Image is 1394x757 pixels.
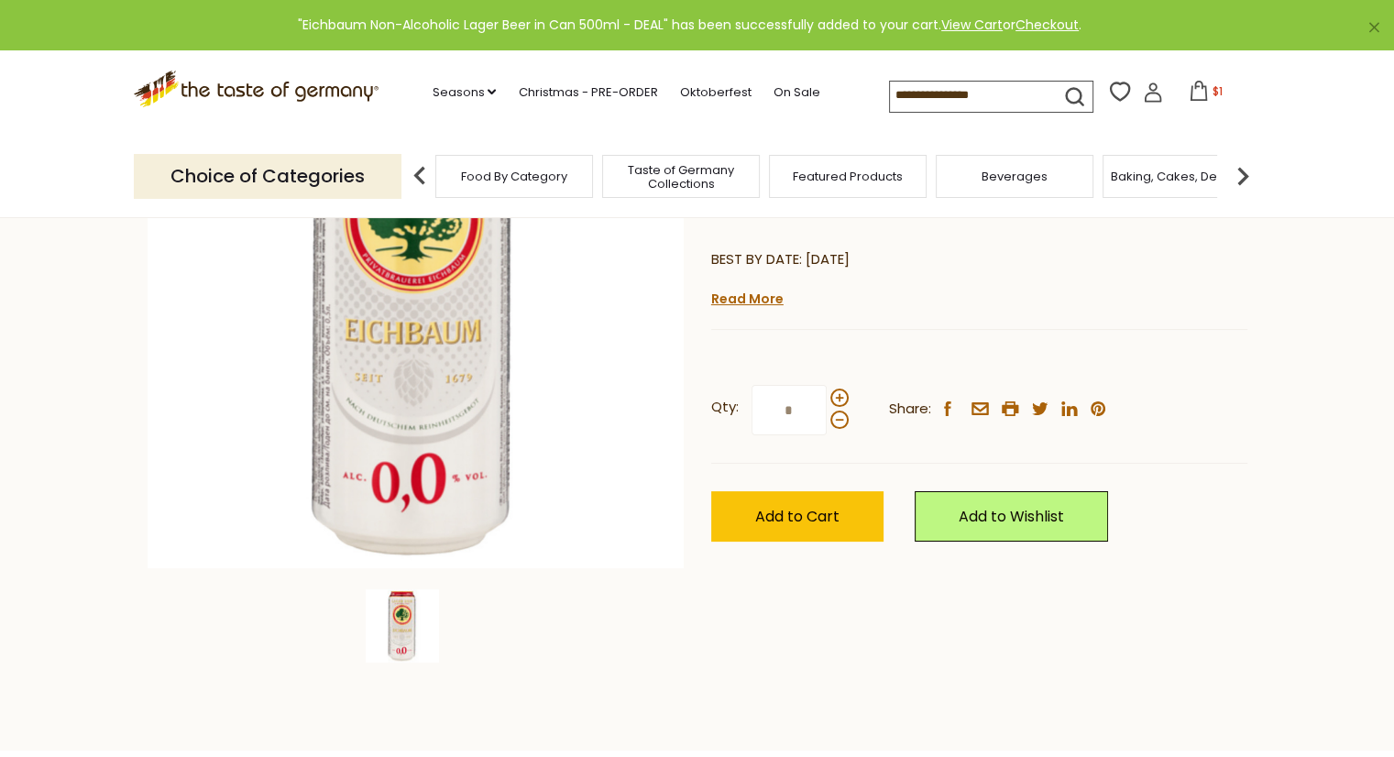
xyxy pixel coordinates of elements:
button: $1 [1167,81,1245,108]
a: Food By Category [461,170,567,183]
p: BEST BY DATE: [DATE] [711,248,1247,271]
span: $1 [1213,83,1223,99]
a: View Cart [941,16,1003,34]
span: Add to Cart [755,506,840,527]
a: × [1368,22,1379,33]
a: Taste of Germany Collections [608,163,754,191]
img: previous arrow [401,158,438,194]
p: Choice of Categories [134,154,401,199]
span: Share: [889,398,931,421]
img: next arrow [1224,158,1261,194]
input: Qty: [752,385,827,435]
a: Checkout [1015,16,1079,34]
a: Christmas - PRE-ORDER [518,82,657,103]
strong: Qty: [711,396,739,419]
a: Read More [711,290,784,308]
a: Featured Products [793,170,903,183]
a: Baking, Cakes, Desserts [1111,170,1253,183]
img: Eichbaum Non-Alcoholic Lager Beer in Can 500ml - DEAL [148,32,684,568]
a: Oktoberfest [679,82,751,103]
a: Add to Wishlist [915,491,1108,542]
button: Add to Cart [711,491,884,542]
img: Eichbaum Non-Alcoholic Lager Beer in Can 500ml - DEAL [366,589,439,663]
a: On Sale [773,82,819,103]
div: "Eichbaum Non-Alcoholic Lager Beer in Can 500ml - DEAL" has been successfully added to your cart.... [15,15,1365,36]
a: Beverages [982,170,1048,183]
a: Seasons [432,82,496,103]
